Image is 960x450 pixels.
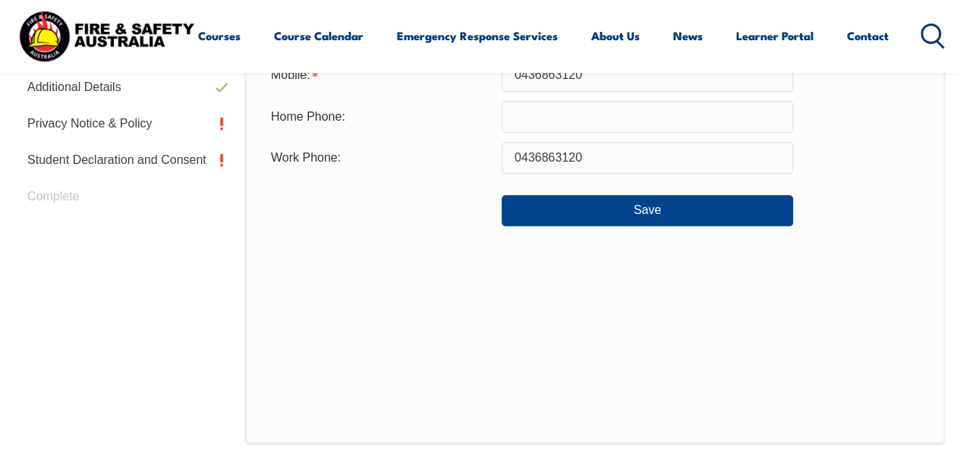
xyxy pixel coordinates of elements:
a: Learner Portal [736,17,814,54]
a: About Us [591,17,640,54]
a: Student Declaration and Consent [15,142,237,178]
div: Home Phone: [259,102,502,131]
a: News [673,17,703,54]
a: Courses [198,17,241,54]
input: Mobile numbers must be numeric, 10 characters and contain no spaces. [502,59,793,91]
input: Phone numbers must be numeric, 10 characters and contain no spaces. [502,101,793,133]
a: Emergency Response Services [397,17,558,54]
a: Course Calendar [274,17,364,54]
a: Contact [847,17,889,54]
a: Additional Details [15,69,237,105]
button: Save [502,195,793,225]
a: Privacy Notice & Policy [15,105,237,142]
div: Work Phone: [259,143,502,172]
input: Phone numbers must be numeric, 10 characters and contain no spaces. [502,142,793,174]
div: Mobile is required. [259,61,502,90]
